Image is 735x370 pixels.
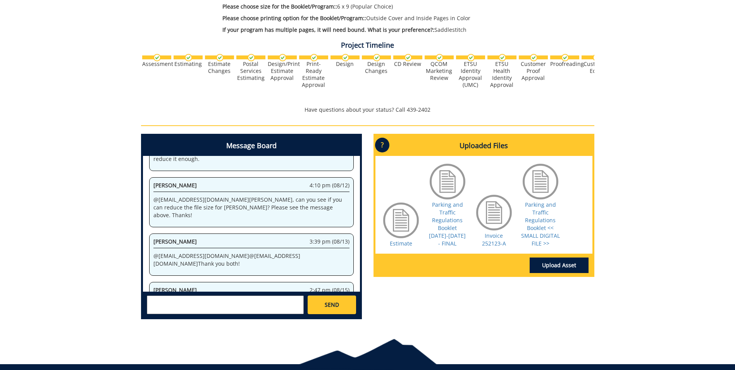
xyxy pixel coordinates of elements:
img: checkmark [436,54,443,61]
img: checkmark [342,54,349,61]
a: Invoice 252123-A [482,232,506,247]
div: Estimating [174,61,203,67]
h4: Uploaded Files [375,136,592,156]
textarea: messageToSend [147,296,304,314]
span: 3:39 pm (08/13) [310,238,349,246]
img: checkmark [593,54,600,61]
img: checkmark [530,54,537,61]
p: Have questions about your status? Call 439-2402 [141,106,594,114]
div: QCOM Marketing Review [425,61,454,81]
a: Parking and Traffic Regulations Booklet << SMALL DIGITAL FILE >> [521,201,560,247]
a: Estimate [390,240,412,247]
h4: Project Timeline [141,41,594,49]
span: If your program has multiple pages, it will need bound. What is your preference?: [222,26,434,33]
img: checkmark [467,54,475,61]
div: Print-Ready Estimate Approval [299,61,328,88]
a: Parking and Traffic Regulations Booklet [DATE]-[DATE] - FINAL [429,201,466,247]
img: checkmark [310,54,318,61]
div: CD Review [393,61,422,67]
p: 6 x 9 (Popular Choice) [222,3,526,10]
span: 2:47 pm (08/15) [310,286,349,294]
img: checkmark [216,54,224,61]
p: ? [375,138,389,152]
img: checkmark [499,54,506,61]
div: ETSU Health Identity Approval [487,61,516,88]
div: Assessment [142,61,171,67]
img: checkmark [248,54,255,61]
img: checkmark [561,54,569,61]
a: SEND [308,296,356,314]
div: Customer Proof Approval [519,61,548,81]
span: [PERSON_NAME] [153,286,197,294]
span: [PERSON_NAME] [153,238,197,245]
div: Design/Print Estimate Approval [268,61,297,81]
span: SEND [325,301,339,309]
div: Postal Services Estimating [236,61,265,81]
div: Design [330,61,360,67]
span: 4:10 pm (08/12) [310,182,349,189]
img: checkmark [185,54,192,61]
img: checkmark [279,54,286,61]
a: Upload Asset [530,258,589,273]
img: checkmark [153,54,161,61]
img: checkmark [373,54,380,61]
h4: Message Board [143,136,360,156]
div: Estimate Changes [205,61,234,74]
p: Saddlestitch [222,26,526,34]
span: Please choose size for the Booklet/Program:: [222,3,337,10]
span: [PERSON_NAME] [153,182,197,189]
p: @ [EMAIL_ADDRESS][DOMAIN_NAME] @ [EMAIL_ADDRESS][DOMAIN_NAME] Thank you both! [153,252,349,268]
div: Design Changes [362,61,391,74]
div: Proofreading [550,61,579,67]
p: Outside Cover and Inside Pages in Color [222,14,526,22]
div: ETSU Identity Approval (UMC) [456,61,485,88]
p: @ [EMAIL_ADDRESS][DOMAIN_NAME] [PERSON_NAME], can you see if you can reduce the file size for [PE... [153,196,349,219]
img: checkmark [405,54,412,61]
span: Please choose printing option for the Booklet/Program:: [222,14,366,22]
div: Customer Edits [582,61,611,74]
